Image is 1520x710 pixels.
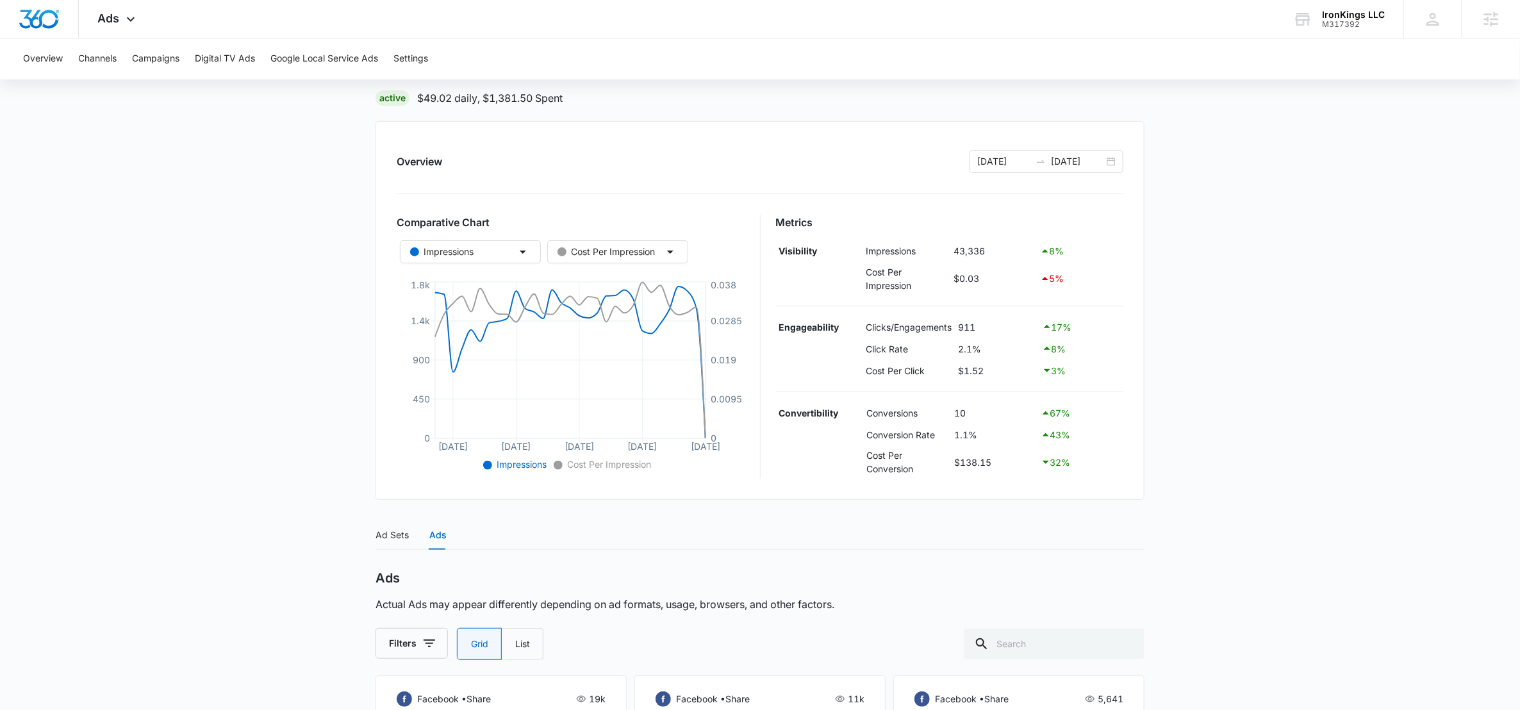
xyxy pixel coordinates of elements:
button: Digital TV Ads [195,38,255,79]
button: Impressions [400,240,541,263]
button: Overview [23,38,63,79]
p: facebook • share [676,692,750,706]
div: 43 % [1041,427,1120,443]
div: Ads [429,528,446,542]
tspan: 0.0095 [711,393,742,404]
h2: Overview [397,154,442,169]
strong: Engageability [779,322,839,333]
button: Campaigns [132,38,179,79]
p: $49.02 daily , $1,381.50 Spent [417,90,563,106]
td: Cost Per Impression [863,262,950,295]
div: 3 % [1042,363,1120,378]
div: account name [1322,10,1385,20]
tspan: 0.019 [711,354,736,365]
img: tab_keywords_by_traffic_grey.svg [128,74,138,85]
img: tab_domain_overview_orange.svg [35,74,45,85]
td: $1.52 [955,359,1039,381]
img: website_grey.svg [21,33,31,44]
input: Search [964,629,1144,659]
button: Cost Per Impression [547,240,688,263]
td: Click Rate [863,338,955,359]
p: facebook • share [417,692,491,706]
h3: Metrics [776,215,1124,230]
td: Clicks/Engagements [863,317,955,338]
span: Cost Per Impression [565,459,652,470]
div: Impressions [410,245,474,259]
p: 11k [848,692,864,706]
label: Grid [457,628,502,660]
td: Impressions [863,240,950,262]
img: facebook [656,691,671,707]
button: Google Local Service Ads [270,38,378,79]
button: Channels [78,38,117,79]
h2: Ads [376,570,400,586]
button: Filters [376,628,448,659]
tspan: [DATE] [691,441,720,452]
img: facebook [914,691,930,707]
tspan: 1.4k [411,315,430,326]
span: to [1036,156,1046,167]
tspan: 900 [413,354,430,365]
div: 17 % [1042,319,1120,334]
div: account id [1322,20,1385,29]
div: Cost Per Impression [558,245,655,259]
td: Cost Per Conversion [864,445,951,479]
div: 8 % [1042,341,1120,356]
td: Conversions [864,402,951,424]
td: Cost Per Click [863,359,955,381]
td: $0.03 [950,262,1037,295]
tspan: [DATE] [628,441,657,452]
h3: Comparative Chart [397,215,745,230]
td: 911 [955,317,1039,338]
p: 19k [589,692,606,706]
strong: Visibility [779,245,817,256]
div: 8 % [1040,244,1120,259]
td: $138.15 [951,445,1037,479]
button: Settings [393,38,428,79]
tspan: 0.0285 [711,315,742,326]
div: 5 % [1040,271,1120,286]
td: 10 [951,402,1037,424]
p: Actual Ads may appear differently depending on ad formats, usage, browsers, and other factors. [376,597,834,613]
div: Active [376,90,409,106]
tspan: 0 [424,433,430,443]
img: facebook [397,691,412,707]
div: Domain: [DOMAIN_NAME] [33,33,141,44]
input: Start date [977,154,1030,169]
div: 67 % [1041,406,1120,421]
tspan: 450 [413,393,430,404]
span: swap-right [1036,156,1046,167]
tspan: [DATE] [565,441,594,452]
p: facebook • share [935,692,1009,706]
span: Ads [98,12,120,25]
strong: Convertibility [779,408,838,418]
img: logo_orange.svg [21,21,31,31]
div: 32 % [1041,454,1120,470]
tspan: [DATE] [438,441,468,452]
div: v 4.0.25 [36,21,63,31]
td: 43,336 [950,240,1037,262]
div: Keywords by Traffic [142,76,216,84]
td: 2.1% [955,338,1039,359]
tspan: 1.8k [411,279,430,290]
div: Domain Overview [49,76,115,84]
p: 5,641 [1098,692,1123,706]
tspan: [DATE] [502,441,531,452]
div: Ad Sets [376,528,409,542]
label: List [502,628,543,660]
td: Conversion Rate [864,424,951,446]
tspan: 0.038 [711,279,736,290]
tspan: 0 [711,433,716,443]
input: End date [1051,154,1104,169]
td: 1.1% [951,424,1037,446]
span: Impressions [495,459,547,470]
